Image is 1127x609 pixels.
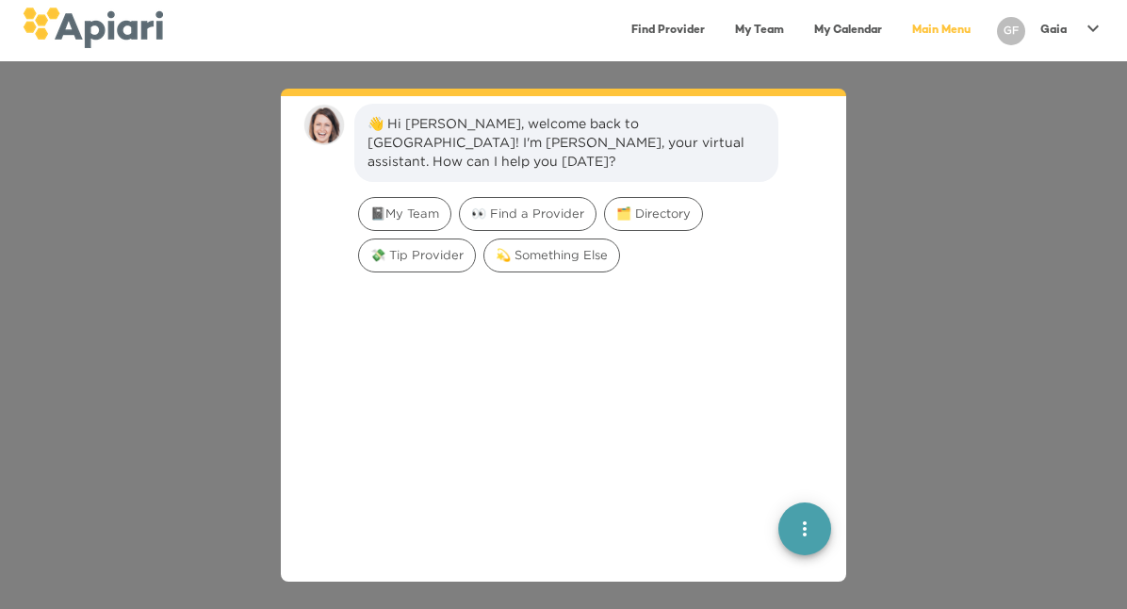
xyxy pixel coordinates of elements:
a: My Team [724,11,795,50]
div: GF [997,17,1025,45]
a: Main Menu [901,11,982,50]
div: 💸 Tip Provider [358,239,476,272]
span: 💸 Tip Provider [359,246,475,264]
span: 💫 Something Else [484,246,619,264]
div: 👋 Hi [PERSON_NAME], welcome back to [GEOGRAPHIC_DATA]! I'm [PERSON_NAME], your virtual assistant.... [367,114,765,171]
span: 🗂️ Directory [605,205,702,222]
a: Find Provider [620,11,716,50]
div: 📓My Team [358,197,451,231]
span: 👀 Find a Provider [460,205,596,222]
a: My Calendar [803,11,893,50]
img: logo [23,8,163,48]
p: Gaia [1040,23,1067,39]
span: 📓My Team [359,205,450,222]
button: quick menu [778,502,831,555]
div: 💫 Something Else [483,239,620,272]
div: 🗂️ Directory [604,197,703,231]
img: amy.37686e0395c82528988e.png [303,104,345,145]
div: 👀 Find a Provider [459,197,596,231]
